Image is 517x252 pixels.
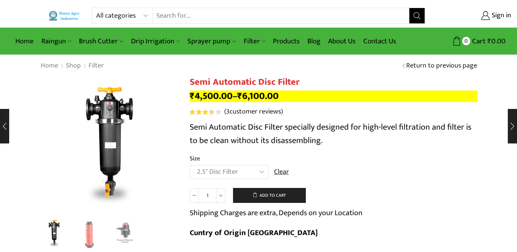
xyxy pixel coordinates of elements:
[199,188,216,203] input: Product quantity
[109,219,141,249] li: 3 / 3
[274,167,289,177] a: Clear options
[324,32,359,50] a: About Us
[40,77,178,215] div: 1 / 3
[66,61,81,71] a: Shop
[190,88,195,104] span: ₹
[487,35,491,47] span: ₹
[74,219,105,249] li: 2 / 3
[88,61,104,71] a: Filter
[190,77,477,88] h1: Semi Automatic Disc Filter
[190,109,212,115] span: Rated out of 5 based on customer ratings
[40,61,104,71] nav: Breadcrumb
[269,32,304,50] a: Products
[190,207,363,219] p: Shipping Charges are extra, Depends on your Location
[237,88,279,104] bdi: 6,100.00
[190,154,200,163] label: Size
[462,37,470,45] span: 0
[226,106,230,117] span: 3
[11,32,38,50] a: Home
[487,35,506,47] bdi: 0.00
[184,32,240,50] a: Sprayer pump
[38,217,70,249] img: Semi Automatic Disc Filter
[190,226,318,239] b: Cuntry of Origin [GEOGRAPHIC_DATA]
[233,188,306,203] button: Add to cart
[240,32,269,50] a: Filter
[190,91,477,102] p: –
[190,109,221,115] div: Rated 3.67 out of 5
[224,107,283,117] a: (3customer reviews)
[490,11,511,21] span: Sign in
[437,9,511,23] a: Sign in
[470,36,486,46] span: Cart
[237,88,242,104] span: ₹
[153,8,409,23] input: Search for...
[38,32,75,50] a: Raingun
[433,34,506,48] a: 0 Cart ₹0.00
[40,77,178,215] img: Semi Automatic Disc Filter
[40,61,59,71] a: Home
[190,120,471,148] span: Semi Automatic Disc Filter specially designed for high-level filtration and filter is to be clean...
[406,61,477,71] a: Return to previous page
[304,32,324,50] a: Blog
[38,219,70,249] li: 1 / 3
[74,219,105,250] a: Disc-Filter
[75,32,127,50] a: Brush Cutter
[359,32,400,50] a: Contact Us
[109,219,141,250] a: Preesure-inducater
[190,88,233,104] bdi: 4,500.00
[127,32,184,50] a: Drip Irrigation
[190,109,222,115] span: 3
[409,8,425,23] button: Search button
